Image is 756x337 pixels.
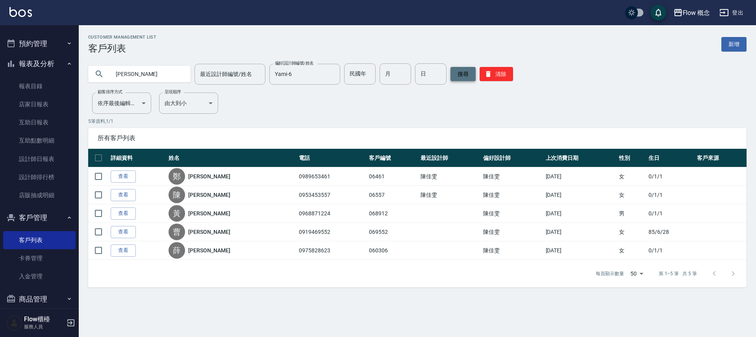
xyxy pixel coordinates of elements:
[419,167,481,186] td: 陳佳雯
[297,223,367,241] td: 0919469552
[481,186,544,204] td: 陳佳雯
[188,246,230,254] a: [PERSON_NAME]
[111,189,136,201] a: 查看
[111,226,136,238] a: 查看
[169,187,185,203] div: 陳
[647,186,695,204] td: 0/1/1
[3,95,76,113] a: 店家日報表
[88,43,156,54] h3: 客戶列表
[367,186,419,204] td: 06557
[3,168,76,186] a: 設計師排行榜
[617,241,647,260] td: 女
[544,204,617,223] td: [DATE]
[544,241,617,260] td: [DATE]
[419,149,481,167] th: 最近設計師
[670,5,713,21] button: Flow 概念
[367,241,419,260] td: 060306
[650,5,666,20] button: save
[683,8,710,18] div: Flow 概念
[367,149,419,167] th: 客戶編號
[3,33,76,54] button: 預約管理
[188,172,230,180] a: [PERSON_NAME]
[481,167,544,186] td: 陳佳雯
[169,168,185,185] div: 鄭
[98,89,122,95] label: 顧客排序方式
[419,186,481,204] td: 陳佳雯
[169,224,185,240] div: 曹
[544,167,617,186] td: [DATE]
[3,150,76,168] a: 設計師日報表
[88,118,747,125] p: 5 筆資料, 1 / 1
[544,186,617,204] td: [DATE]
[647,204,695,223] td: 0/1/1
[24,323,64,330] p: 服務人員
[3,77,76,95] a: 報表目錄
[544,149,617,167] th: 上次消費日期
[481,149,544,167] th: 偏好設計師
[716,6,747,20] button: 登出
[3,231,76,249] a: 客戶列表
[98,134,737,142] span: 所有客戶列表
[596,270,624,277] p: 每頁顯示數量
[481,241,544,260] td: 陳佳雯
[3,249,76,267] a: 卡券管理
[617,149,647,167] th: 性別
[627,263,646,284] div: 50
[111,244,136,257] a: 查看
[481,204,544,223] td: 陳佳雯
[3,186,76,204] a: 店販抽成明細
[297,186,367,204] td: 0953453557
[188,228,230,236] a: [PERSON_NAME]
[450,67,476,81] button: 搜尋
[647,149,695,167] th: 生日
[165,89,181,95] label: 呈現順序
[367,223,419,241] td: 069552
[659,270,697,277] p: 第 1–5 筆 共 5 筆
[188,209,230,217] a: [PERSON_NAME]
[297,204,367,223] td: 0968871224
[297,167,367,186] td: 0989653461
[3,289,76,309] button: 商品管理
[297,149,367,167] th: 電話
[110,63,184,85] input: 搜尋關鍵字
[167,149,297,167] th: 姓名
[92,93,151,114] div: 依序最後編輯時間
[647,223,695,241] td: 85/6/28
[109,149,167,167] th: 詳細資料
[617,223,647,241] td: 女
[297,241,367,260] td: 0975828623
[159,93,218,114] div: 由大到小
[617,167,647,186] td: 女
[480,67,513,81] button: 清除
[3,267,76,285] a: 入金管理
[721,37,747,52] a: 新增
[647,167,695,186] td: 0/1/1
[367,167,419,186] td: 06461
[169,205,185,222] div: 黃
[88,35,156,40] h2: Customer Management List
[544,223,617,241] td: [DATE]
[481,223,544,241] td: 陳佳雯
[9,7,32,17] img: Logo
[695,149,747,167] th: 客戶來源
[647,241,695,260] td: 0/1/1
[3,113,76,131] a: 互助日報表
[3,207,76,228] button: 客戶管理
[188,191,230,199] a: [PERSON_NAME]
[3,54,76,74] button: 報表及分析
[24,315,64,323] h5: Flow櫃檯
[617,186,647,204] td: 女
[6,315,22,331] img: Person
[367,204,419,223] td: 068912
[169,242,185,259] div: 薛
[3,131,76,150] a: 互助點數明細
[111,207,136,220] a: 查看
[111,170,136,183] a: 查看
[617,204,647,223] td: 男
[275,60,314,66] label: 偏好設計師編號/姓名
